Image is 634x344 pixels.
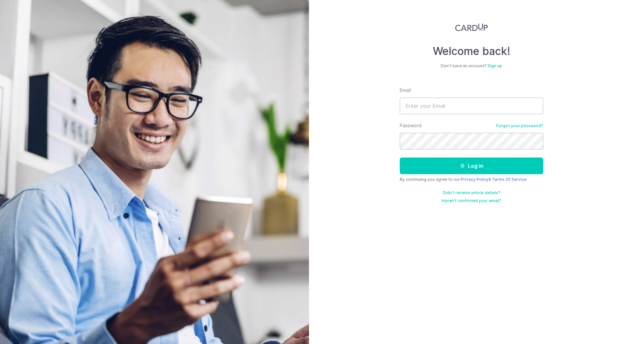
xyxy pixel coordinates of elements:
[461,177,489,182] a: Privacy Policy
[400,87,411,94] label: Email
[400,63,543,69] div: Don’t have an account?
[441,198,502,203] a: Haven't confirmed your email?
[400,177,543,182] div: By continuing you agree to our &
[492,177,526,182] a: Terms Of Service
[443,190,501,195] a: Didn't receive unlock details?
[400,122,421,129] label: Password
[400,158,543,174] button: Log in
[488,63,502,68] a: Sign up
[496,123,543,129] a: Forgot your password?
[455,23,488,31] img: CardUp Logo
[400,45,543,58] h4: Welcome back!
[400,98,543,114] input: Enter your Email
